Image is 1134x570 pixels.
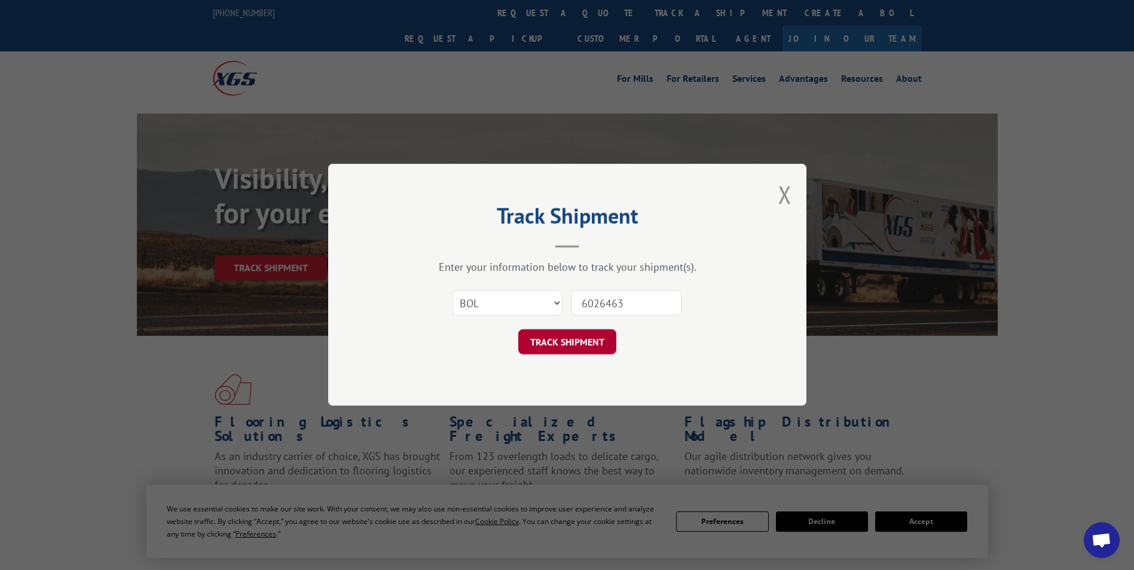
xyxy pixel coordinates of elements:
div: Enter your information below to track your shipment(s). [388,261,747,274]
input: Number(s) [571,291,681,316]
h2: Track Shipment [388,207,747,230]
div: Open chat [1084,522,1120,558]
button: Close modal [778,179,791,210]
button: TRACK SHIPMENT [518,330,616,355]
